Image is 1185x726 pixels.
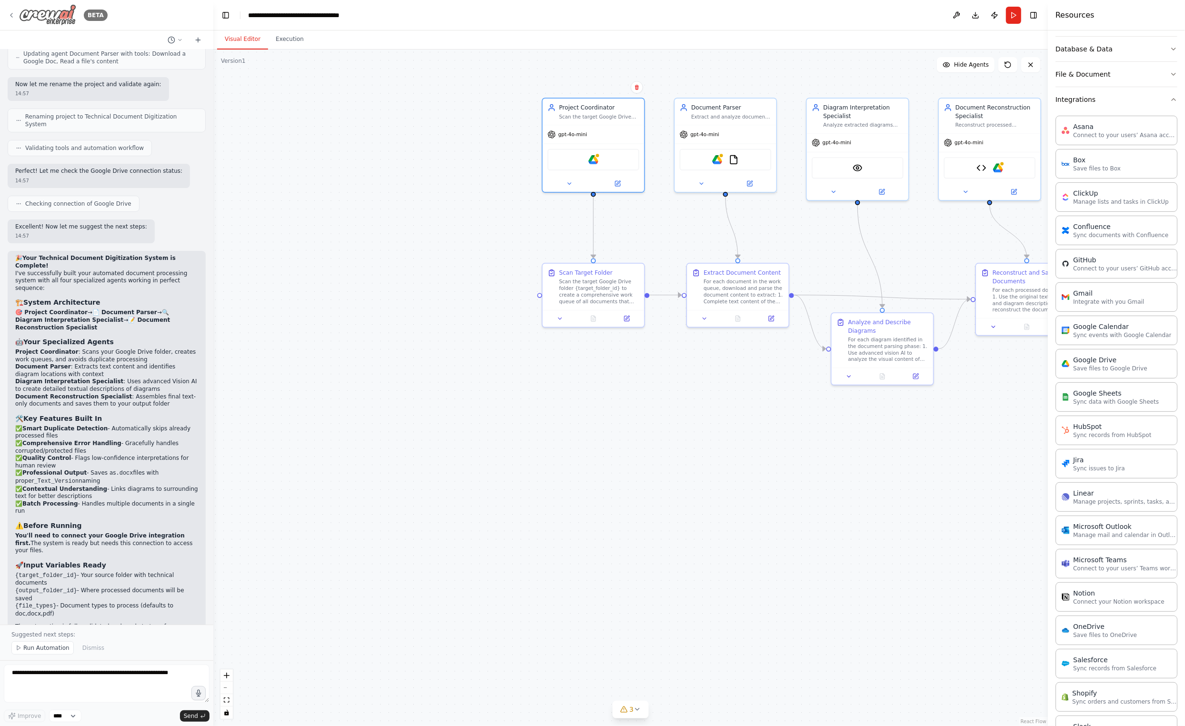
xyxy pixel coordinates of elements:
[15,270,198,292] p: I've successfully built your automated document processing system with all four specialized agent...
[15,255,198,269] h2: 🎉
[1027,9,1040,22] button: Hide right sidebar
[848,337,928,363] div: For each diagram identified in the document parsing phase: 1. Use advanced vision AI to analyze t...
[704,269,781,277] div: Extract Document Content
[15,623,198,646] p: The automation is fully validated and ready to transform your technical documents from visual-hea...
[1073,322,1171,331] div: Google Calendar
[25,144,144,152] span: Validating tools and automation workflow
[1073,255,1178,265] div: GitHub
[22,486,107,492] strong: Contextual Understanding
[15,309,198,331] p: → → →
[116,470,133,477] code: .docx
[15,177,182,184] div: 14:57
[1072,688,1177,698] div: Shopify
[704,278,784,305] div: For each document in the work queue, download and parse the document content to extract: 1. Compl...
[220,706,233,719] button: toggle interactivity
[15,90,161,97] div: 14:57
[1073,531,1178,539] p: Manage mail and calendar in Outlook
[11,631,202,638] p: Suggested next steps:
[991,187,1037,197] button: Open in side panel
[612,701,649,718] button: 3
[23,644,70,652] span: Run Automation
[1073,355,1147,365] div: Google Drive
[629,705,634,714] span: 3
[691,103,771,111] div: Document Parser
[220,669,233,719] div: React Flow controls
[865,371,900,381] button: No output available
[15,348,198,363] li: : Scans your Google Drive folder, creates work queues, and avoids duplicate processing
[993,163,1003,173] img: Google Drive
[15,602,198,617] li: - Document types to process (defaults to doc,docx,pdf)
[956,103,1036,120] div: Document Reconstruction Specialist
[220,669,233,682] button: zoom in
[691,113,771,120] div: Extract and analyze document content from {file_types} files, identifying text content and locati...
[1056,10,1095,21] h4: Resources
[15,232,147,239] div: 14:57
[22,455,71,461] strong: Quality Control
[1073,522,1178,531] div: Microsoft Outlook
[84,10,108,21] div: BETA
[184,712,198,720] span: Send
[1073,331,1171,339] p: Sync events with Google Calendar
[19,4,76,26] img: Logo
[15,572,77,579] code: {target_folder_id}
[1056,37,1177,61] button: Database & Data
[1062,460,1069,467] img: Jira
[993,287,1073,313] div: For each processed document: 1. Use the original text content and diagram descriptions to reconst...
[15,81,161,89] p: Now let me rename the project and validate again:
[25,200,131,208] span: Checking connection of Google Drive
[15,532,185,547] strong: You'll need to connect your Google Drive integration first.
[854,205,886,308] g: Edge from 6cce09ee-f46a-4aec-bd1d-5c37efa19e47 to 41dfc562-a867-4eef-b4c4-3d53784f8f4a
[594,179,641,189] button: Open in side panel
[15,532,198,555] p: The system is ready but needs this connection to access your files.
[82,644,104,652] span: Dismiss
[180,710,209,722] button: Send
[674,98,777,192] div: Document ParserExtract and analyze document content from {file_types} files, identifying text con...
[589,196,597,258] g: Edge from 9d6caf13-1893-4109-aef7-5a20dd88ae4e to 8c914fa0-aac2-42d8-915a-14d9aae037d2
[720,314,755,324] button: No output available
[11,641,74,655] button: Run Automation
[15,587,198,602] li: - Where processed documents will be saved
[1073,655,1156,665] div: Salesforce
[15,168,182,175] p: Perfect! Let me check the Google Drive connection status:
[15,393,132,400] strong: Document Reconstruction Specialist
[15,521,198,530] h3: ⚠️
[1062,427,1069,434] img: HubSpot
[1073,455,1125,465] div: Jira
[757,314,786,324] button: Open in side panel
[954,61,989,69] span: Hide Agents
[721,196,742,258] g: Edge from ffa11040-1890-4e9f-aff8-c204cd769de8 to 4d25d1ce-3084-49b7-8c21-7a5bf934a18a
[1056,62,1177,87] button: File & Document
[937,57,995,72] button: Hide Agents
[219,9,232,22] button: Hide left sidebar
[1062,193,1069,201] img: ClickUp
[25,113,198,128] span: Renaming project to Technical Document Digitization System
[588,155,598,165] img: Google Drive
[221,57,246,65] div: Version 1
[22,440,121,447] strong: Comprehensive Error Handling
[1062,260,1069,268] img: GitHub
[15,337,198,347] h3: 🤖
[1073,588,1165,598] div: Notion
[23,522,82,529] strong: Before Running
[690,131,719,138] span: gpt-4o-mini
[1073,665,1156,672] p: Sync records from Salesforce
[1073,222,1168,231] div: Confluence
[1062,327,1069,334] img: Google Calendar
[1073,555,1178,565] div: Microsoft Teams
[15,298,198,307] h3: 🏗️
[1073,388,1159,398] div: Google Sheets
[993,269,1073,285] div: Reconstruct and Save Documents
[15,425,198,515] p: ✅ - Automatically skips already processed files ✅ - Gracefully handles corrupted/protected files ...
[15,587,77,594] code: {output_folder_id}
[939,295,970,353] g: Edge from 41dfc562-a867-4eef-b4c4-3d53784f8f4a to f052933f-fbb7-4e36-ac30-cb147b59437d
[848,318,928,335] div: Analyze and Describe Diagrams
[220,682,233,694] button: zoom out
[23,338,114,346] strong: Your Specialized Agents
[1073,165,1121,172] p: Save files to Box
[712,155,722,165] img: Google Drive
[858,187,905,197] button: Open in side panel
[613,314,641,324] button: Open in side panel
[1021,719,1046,724] a: React Flow attribution
[1062,527,1069,534] img: Microsoft Outlook
[806,98,909,201] div: Diagram Interpretation SpecialistAnalyze extracted diagrams using advanced vision AI to create de...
